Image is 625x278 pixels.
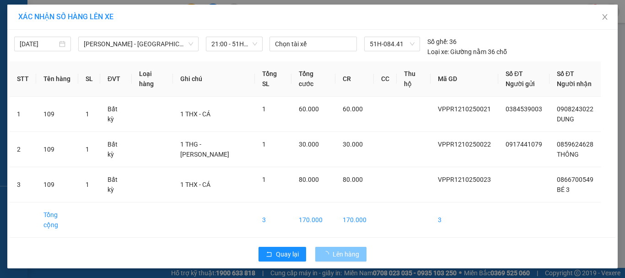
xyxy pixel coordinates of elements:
[370,37,415,51] span: 51H-084.41
[53,22,60,29] span: environment
[180,141,229,158] span: 1 THG - [PERSON_NAME]
[36,202,78,238] td: Tổng cộng
[262,105,266,113] span: 1
[266,251,272,258] span: rollback
[335,61,374,97] th: CR
[506,105,542,113] span: 0384539003
[180,110,210,118] span: 1 THX - CÁ
[438,176,491,183] span: VPPR1210250023
[262,141,266,148] span: 1
[592,5,618,30] button: Close
[100,97,132,132] td: Bất kỳ
[262,176,266,183] span: 1
[557,176,593,183] span: 0866700549
[506,80,535,87] span: Người gửi
[36,132,78,167] td: 109
[343,141,363,148] span: 30.000
[557,70,574,77] span: Số ĐT
[427,37,448,47] span: Số ghế:
[557,186,570,193] span: BÉ 3
[343,176,363,183] span: 80.000
[557,80,592,87] span: Người nhận
[86,110,89,118] span: 1
[36,97,78,132] td: 109
[86,181,89,188] span: 1
[299,176,319,183] span: 80.000
[601,13,609,21] span: close
[323,251,333,257] span: loading
[100,132,132,167] td: Bất kỳ
[427,47,507,57] div: Giường nằm 36 chỗ
[100,61,132,97] th: ĐVT
[18,12,113,21] span: XÁC NHẬN SỐ HÀNG LÊN XE
[506,70,523,77] span: Số ĐT
[333,249,359,259] span: Lên hàng
[188,41,194,47] span: down
[255,202,291,238] td: 3
[84,37,193,51] span: Phan Rí - Sài Gòn
[86,146,89,153] span: 1
[4,4,50,50] img: logo.jpg
[427,47,449,57] span: Loại xe:
[4,20,174,32] li: 01 [PERSON_NAME]
[255,61,291,97] th: Tổng SL
[557,105,593,113] span: 0908243022
[53,33,60,41] span: phone
[53,6,129,17] b: [PERSON_NAME]
[173,61,255,97] th: Ghi chú
[299,105,319,113] span: 60.000
[10,97,36,132] td: 1
[374,61,397,97] th: CC
[10,167,36,202] td: 3
[335,202,374,238] td: 170.000
[506,141,542,148] span: 0917441079
[132,61,173,97] th: Loại hàng
[259,247,306,262] button: rollbackQuay lại
[36,61,78,97] th: Tên hàng
[10,61,36,97] th: STT
[557,151,579,158] span: THÔNG
[343,105,363,113] span: 60.000
[276,249,299,259] span: Quay lại
[291,202,335,238] td: 170.000
[4,57,133,72] b: GỬI : [PERSON_NAME]
[180,181,210,188] span: 1 THX - CÁ
[100,167,132,202] td: Bất kỳ
[20,39,57,49] input: 12/10/2025
[315,247,366,262] button: Lên hàng
[438,141,491,148] span: VPPR1210250022
[431,202,498,238] td: 3
[211,37,257,51] span: 21:00 - 51H-084.41
[10,132,36,167] td: 2
[397,61,431,97] th: Thu hộ
[431,61,498,97] th: Mã GD
[557,115,574,123] span: DUNG
[299,141,319,148] span: 30.000
[438,105,491,113] span: VPPR1210250021
[78,61,100,97] th: SL
[4,32,174,43] li: 02523854854
[36,167,78,202] td: 109
[557,141,593,148] span: 0859624628
[427,37,457,47] div: 36
[291,61,335,97] th: Tổng cước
